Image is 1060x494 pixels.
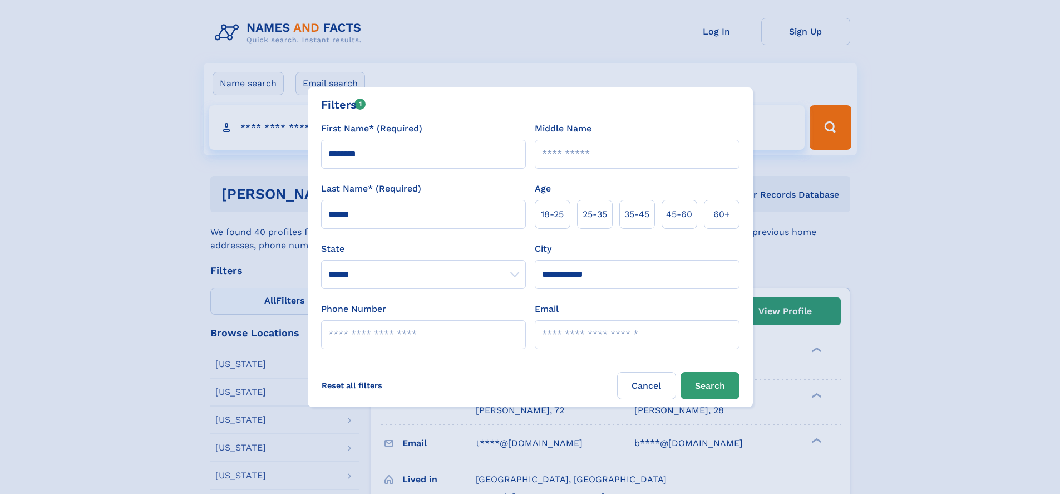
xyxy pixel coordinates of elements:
[713,208,730,221] span: 60+
[617,372,676,399] label: Cancel
[535,302,559,316] label: Email
[541,208,564,221] span: 18‑25
[583,208,607,221] span: 25‑35
[321,122,422,135] label: First Name* (Required)
[535,122,591,135] label: Middle Name
[321,302,386,316] label: Phone Number
[314,372,390,399] label: Reset all filters
[535,182,551,195] label: Age
[624,208,649,221] span: 35‑45
[321,182,421,195] label: Last Name* (Required)
[535,242,551,256] label: City
[321,96,366,113] div: Filters
[681,372,739,399] button: Search
[666,208,692,221] span: 45‑60
[321,242,526,256] label: State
